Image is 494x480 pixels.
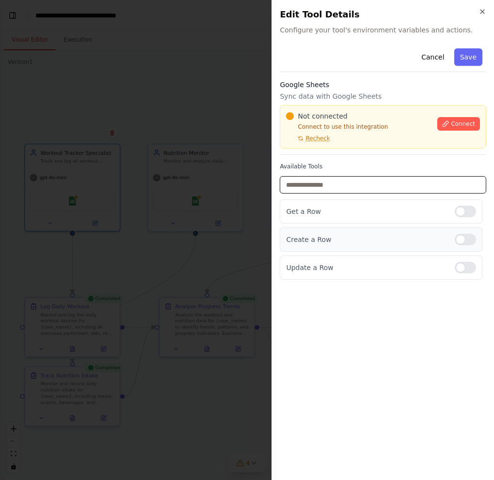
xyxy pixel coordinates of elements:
[286,207,447,216] p: Get a Row
[280,25,486,35] span: Configure your tool's environment variables and actions.
[286,135,330,142] button: Recheck
[437,117,480,131] button: Connect
[454,48,482,66] button: Save
[305,135,330,142] span: Recheck
[280,8,486,21] h2: Edit Tool Details
[451,120,475,128] span: Connect
[286,123,431,131] p: Connect to use this integration
[280,163,486,170] label: Available Tools
[286,235,447,244] p: Create a Row
[286,263,447,272] p: Update a Row
[415,48,450,66] button: Cancel
[280,80,486,90] h3: Google Sheets
[280,91,486,101] p: Sync data with Google Sheets
[298,111,347,121] span: Not connected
